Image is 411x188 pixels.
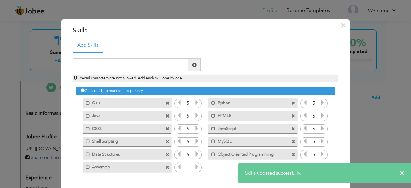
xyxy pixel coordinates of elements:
[90,137,155,145] label: Shell Scripting
[399,170,404,176] span: ×
[73,39,103,53] a: Add Skills
[90,98,155,106] label: C++
[338,20,348,31] button: Close
[90,162,155,170] label: Assembly
[340,20,346,31] span: ×
[215,149,280,157] label: Object Oriented Programming
[90,124,155,132] label: CSS3
[215,124,280,132] label: JavaScript
[74,76,183,81] span: Special characters are not allowed. Add each skill one by one.
[90,111,155,119] label: Java
[215,111,280,119] label: HTML5
[76,87,335,94] div: Click on , to mark skill as primary.
[73,26,338,35] h3: Skills
[215,98,280,106] label: Python
[90,149,155,157] label: Data Structures
[245,170,301,176] span: Skills updated successfully.
[215,137,280,145] label: MySQL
